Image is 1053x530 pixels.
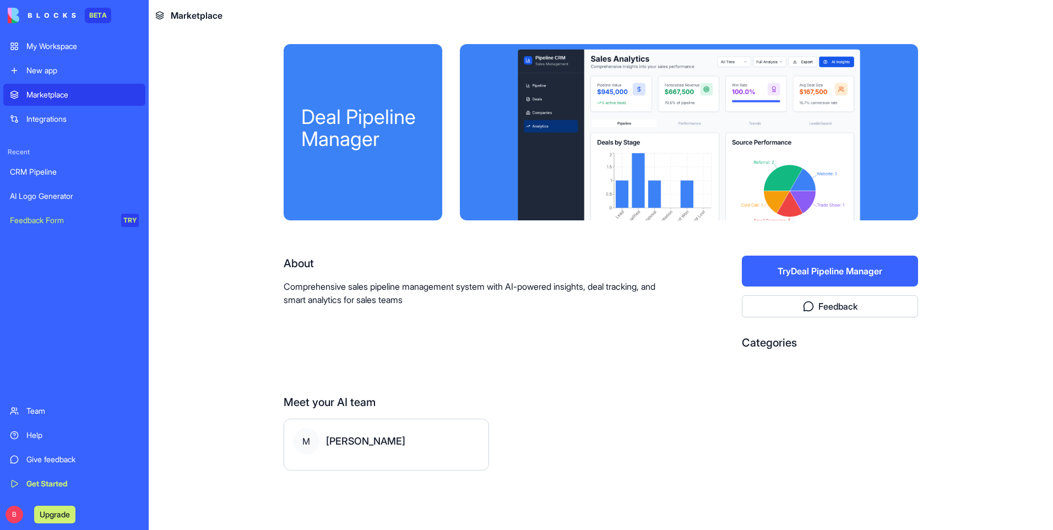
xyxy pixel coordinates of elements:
div: Help [26,430,139,441]
div: Deal Pipeline Manager [301,106,425,150]
div: New app [26,65,139,76]
div: Integrations [26,113,139,125]
a: Team [3,400,145,422]
a: My Workspace [3,35,145,57]
a: BETA [8,8,111,23]
img: logo [8,8,76,23]
button: Upgrade [34,506,75,523]
span: B [6,506,23,523]
a: Feedback FormTRY [3,209,145,231]
div: Give feedback [26,454,139,465]
div: TRY [121,214,139,227]
div: CRM Pipeline [10,166,139,177]
a: New app [3,60,145,82]
div: Marketplace [26,89,139,100]
div: Categories [742,335,918,350]
p: Comprehensive sales pipeline management system with AI-powered insights, deal tracking, and smart... [284,280,671,306]
a: Get Started [3,473,145,495]
div: Meet your AI team [284,394,918,410]
a: Upgrade [34,509,75,520]
span: Recent [3,148,145,156]
div: [PERSON_NAME] [326,434,405,449]
span: M [293,428,319,455]
button: Feedback [742,295,918,317]
div: Feedback Form [10,215,113,226]
a: Give feedback [3,448,145,470]
div: About [284,256,671,271]
div: AI Logo Generator [10,191,139,202]
div: BETA [85,8,111,23]
a: Marketplace [3,84,145,106]
button: TryDeal Pipeline Manager [742,256,918,286]
a: Integrations [3,108,145,130]
a: AI Logo Generator [3,185,145,207]
a: Help [3,424,145,446]
span: Marketplace [171,9,222,22]
a: CRM Pipeline [3,161,145,183]
div: Team [26,405,139,417]
div: Get Started [26,478,139,489]
div: My Workspace [26,41,139,52]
